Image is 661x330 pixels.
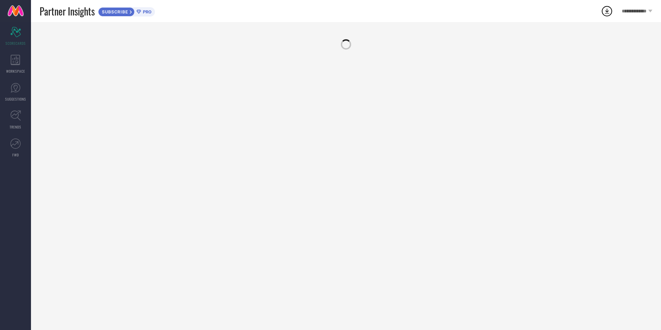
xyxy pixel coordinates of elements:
div: Open download list [601,5,613,17]
span: Partner Insights [40,4,95,18]
span: FWD [12,152,19,157]
span: SUBSCRIBE [98,9,130,14]
span: SCORECARDS [6,41,26,46]
a: SUBSCRIBEPRO [98,6,155,17]
span: TRENDS [10,124,21,130]
span: SUGGESTIONS [5,96,26,102]
span: WORKSPACE [6,69,25,74]
span: PRO [141,9,151,14]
